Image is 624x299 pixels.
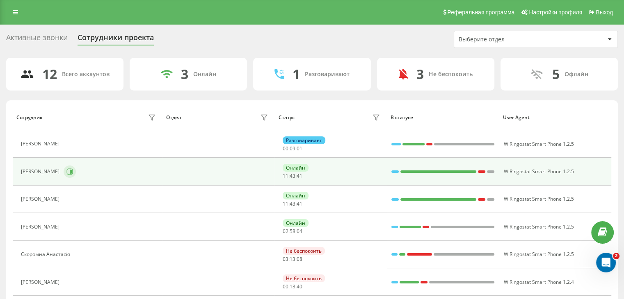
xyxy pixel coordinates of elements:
div: 1 [293,66,300,82]
span: 02 [283,228,288,235]
div: [PERSON_NAME] [21,169,62,174]
div: Онлайн [283,219,309,227]
div: Разговаривает [283,136,325,144]
div: : : [283,284,302,290]
div: [PERSON_NAME] [21,279,62,285]
div: Выберите отдел [459,36,557,43]
span: 2 [613,253,619,259]
div: Не беспокоить [283,247,325,255]
span: Реферальная программа [447,9,514,16]
iframe: Intercom live chat [596,253,616,272]
div: Не беспокоить [429,71,473,78]
div: : : [283,146,302,152]
span: W Ringostat Smart Phone 1.2.5 [503,195,574,202]
span: 41 [297,172,302,179]
span: 08 [297,256,302,263]
div: Онлайн [193,71,216,78]
span: W Ringostat Smart Phone 1.2.4 [503,279,574,285]
span: 40 [297,283,302,290]
span: W Ringostat Smart Phone 1.2.5 [503,168,574,175]
div: Всего аккаунтов [62,71,110,78]
div: Активные звонки [6,33,68,46]
span: 01 [297,145,302,152]
span: 00 [283,145,288,152]
div: 3 [181,66,188,82]
span: Настройки профиля [529,9,582,16]
div: : : [283,201,302,207]
div: Отдел [166,115,181,120]
div: Онлайн [283,164,309,172]
span: 03 [283,256,288,263]
div: [PERSON_NAME] [21,224,62,230]
span: W Ringostat Smart Phone 1.2.5 [503,251,574,258]
span: 11 [283,172,288,179]
span: 09 [290,145,295,152]
div: Разговаривают [305,71,350,78]
div: : : [283,229,302,234]
div: Скоромна Анастасія [21,251,72,257]
span: W Ringostat Smart Phone 1.2.5 [503,223,574,230]
div: User Agent [503,115,608,120]
div: Онлайн [283,192,309,199]
div: В статусе [391,115,495,120]
span: 41 [297,200,302,207]
span: 04 [297,228,302,235]
span: 13 [290,256,295,263]
span: 58 [290,228,295,235]
span: 11 [283,200,288,207]
div: : : [283,256,302,262]
div: [PERSON_NAME] [21,196,62,202]
span: 13 [290,283,295,290]
span: W Ringostat Smart Phone 1.2.5 [503,140,574,147]
div: 5 [552,66,559,82]
span: Выход [596,9,613,16]
div: 3 [416,66,424,82]
span: 43 [290,200,295,207]
div: : : [283,173,302,179]
div: Сотрудник [16,115,43,120]
div: [PERSON_NAME] [21,141,62,147]
span: 00 [283,283,288,290]
div: Сотрудники проекта [78,33,154,46]
div: 12 [42,66,57,82]
div: Статус [279,115,295,120]
div: Офлайн [564,71,588,78]
div: Не беспокоить [283,274,325,282]
span: 43 [290,172,295,179]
